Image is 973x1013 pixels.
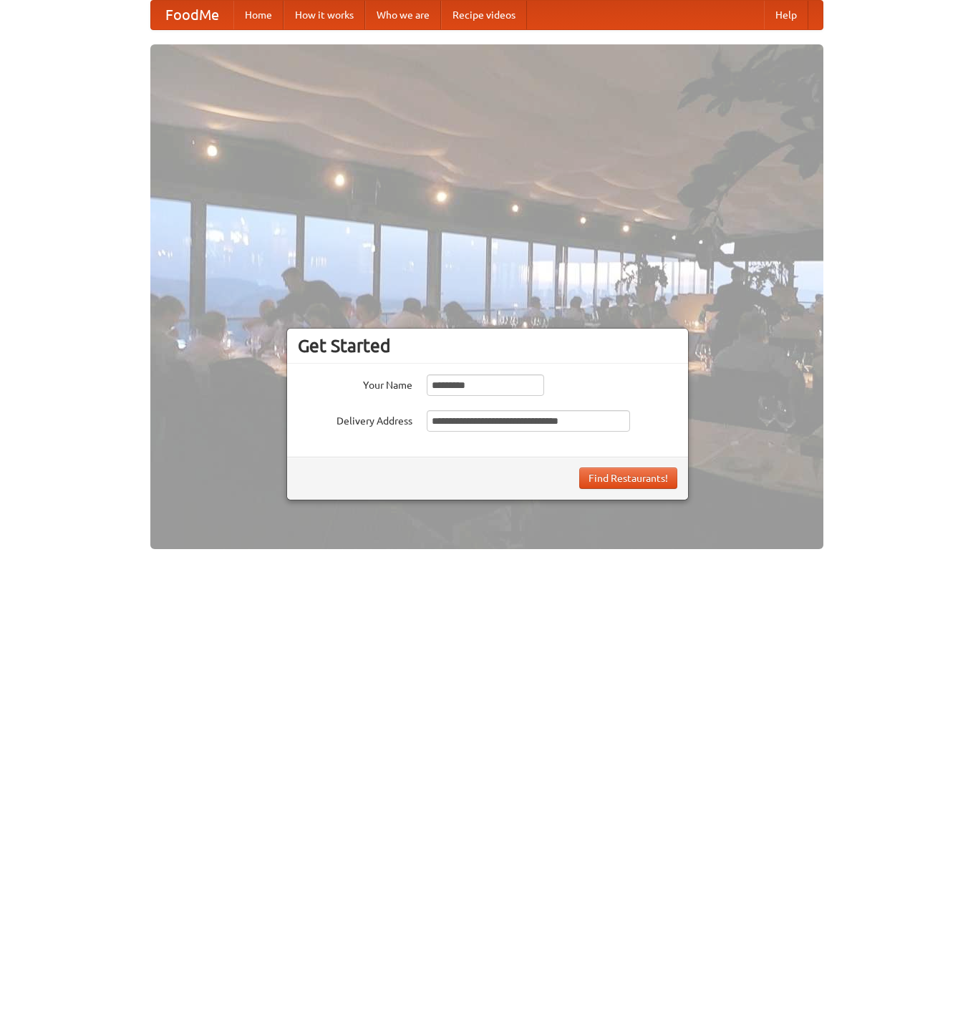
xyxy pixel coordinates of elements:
a: How it works [284,1,365,29]
label: Delivery Address [298,410,412,428]
a: FoodMe [151,1,233,29]
h3: Get Started [298,335,677,357]
label: Your Name [298,374,412,392]
a: Home [233,1,284,29]
a: Help [764,1,808,29]
a: Recipe videos [441,1,527,29]
a: Who we are [365,1,441,29]
button: Find Restaurants! [579,467,677,489]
